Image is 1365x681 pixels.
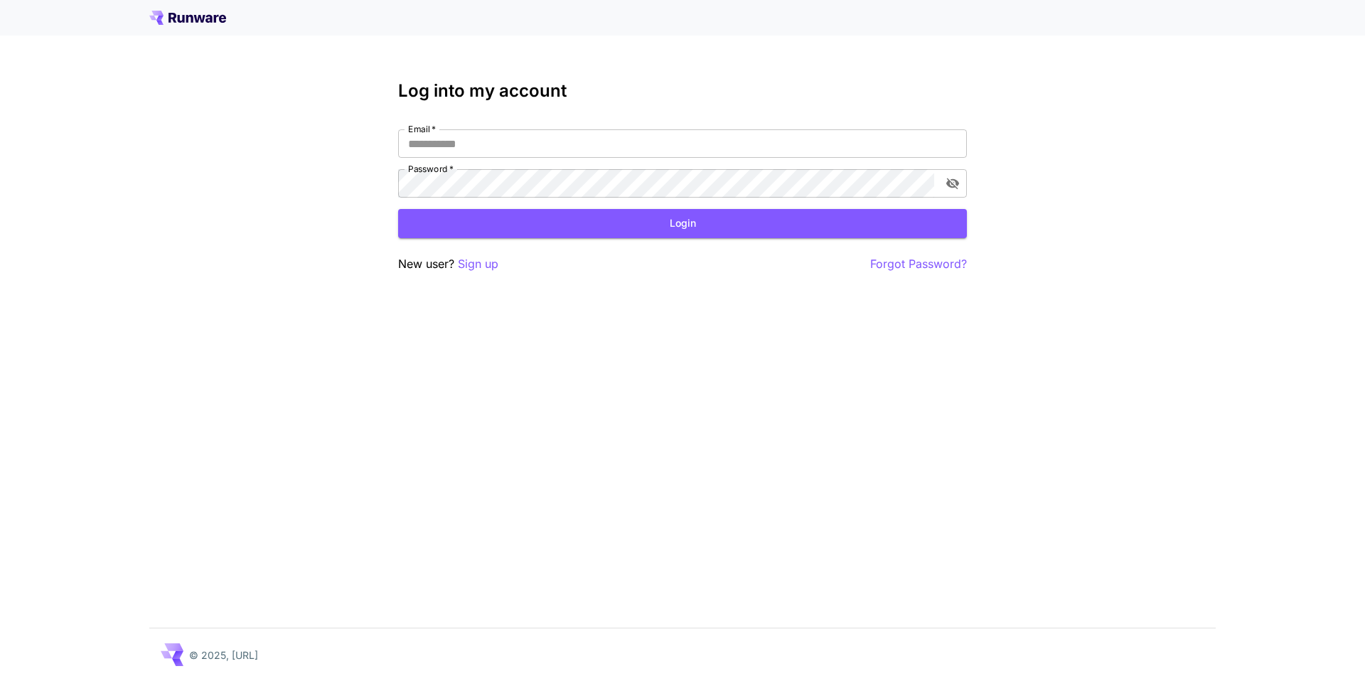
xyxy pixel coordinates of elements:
[408,123,436,135] label: Email
[458,255,498,273] button: Sign up
[940,171,965,196] button: toggle password visibility
[398,255,498,273] p: New user?
[189,648,258,663] p: © 2025, [URL]
[870,255,967,273] button: Forgot Password?
[398,81,967,101] h3: Log into my account
[398,209,967,238] button: Login
[408,163,454,175] label: Password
